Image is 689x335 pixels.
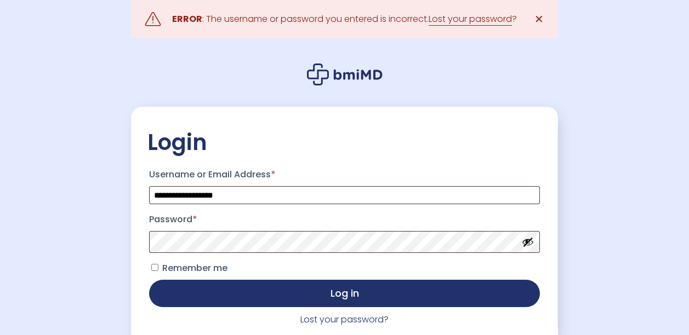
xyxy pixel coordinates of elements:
[162,262,227,274] span: Remember me
[172,13,202,25] strong: ERROR
[522,236,534,248] button: Show password
[429,13,512,26] a: Lost your password
[149,166,540,183] label: Username or Email Address
[300,313,389,326] a: Lost your password?
[172,11,517,27] div: : The username or password you entered is incorrect. ?
[149,280,540,307] button: Log in
[149,211,540,228] label: Password
[534,11,544,27] span: ✕
[151,264,158,271] input: Remember me
[528,8,550,30] a: ✕
[147,129,542,156] h2: Login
